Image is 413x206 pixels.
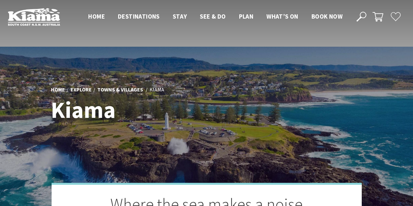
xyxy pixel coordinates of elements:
[8,8,60,26] img: Kiama Logo
[150,86,164,94] li: Kiama
[82,11,349,22] nav: Main Menu
[118,12,160,20] span: Destinations
[311,12,342,20] span: Book now
[71,86,92,93] a: Explore
[173,12,187,20] span: Stay
[200,12,226,20] span: See & Do
[97,86,143,93] a: Towns & Villages
[239,12,254,20] span: Plan
[51,97,235,122] h1: Kiama
[88,12,105,20] span: Home
[266,12,298,20] span: What’s On
[51,86,65,93] a: Home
